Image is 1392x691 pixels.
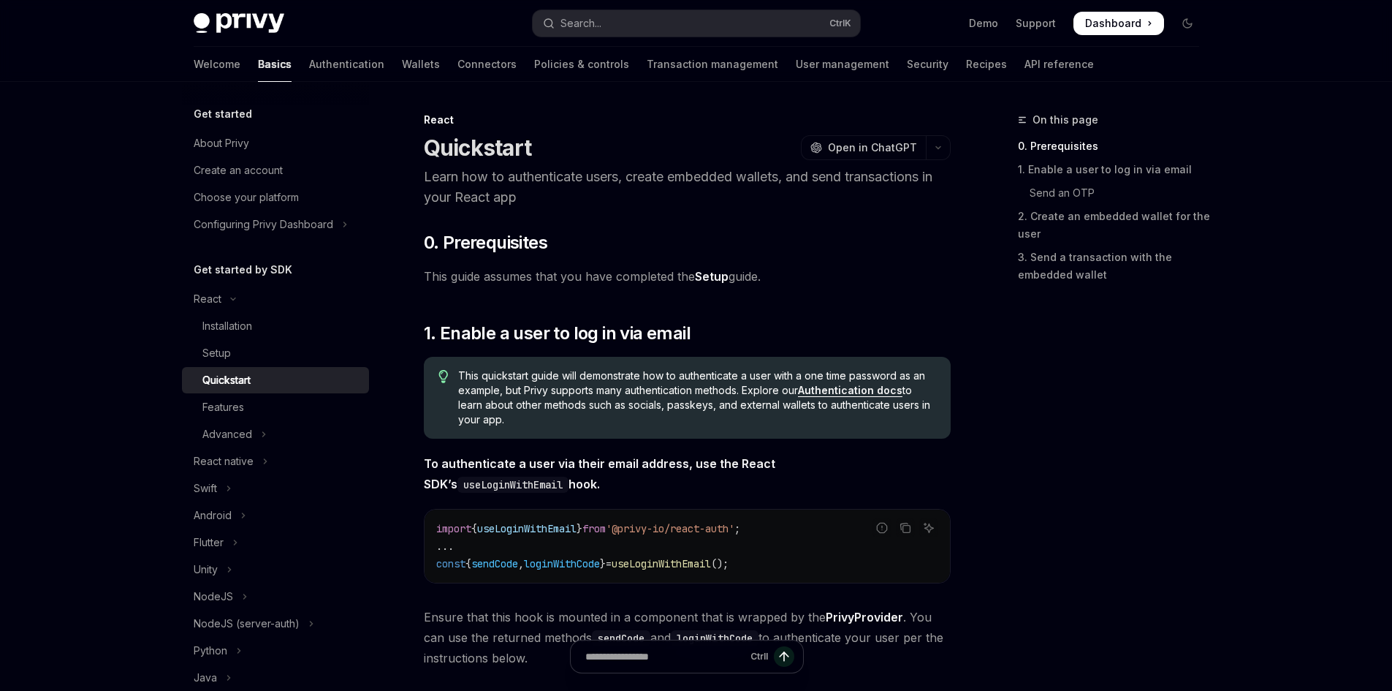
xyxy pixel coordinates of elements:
[524,557,600,570] span: loginWithCode
[182,286,369,312] button: Toggle React section
[182,313,369,339] a: Installation
[194,162,283,179] div: Create an account
[1085,16,1141,31] span: Dashboard
[828,140,917,155] span: Open in ChatGPT
[402,47,440,82] a: Wallets
[457,477,568,493] code: useLoginWithEmail
[424,456,775,491] strong: To authenticate a user via their email address, use the React SDK’s hook.
[194,642,227,660] div: Python
[896,518,915,537] button: Copy the contents from the code block
[518,557,524,570] span: ,
[182,421,369,448] button: Toggle Advanced section
[465,557,471,570] span: {
[182,556,369,583] button: Toggle Unity section
[182,448,369,475] button: Toggle React native section
[194,135,249,152] div: About Privy
[436,522,471,535] span: import
[801,135,926,160] button: Open in ChatGPT
[1032,111,1098,129] span: On this page
[1176,12,1199,35] button: Toggle dark mode
[182,638,369,664] button: Toggle Python section
[1016,16,1056,31] a: Support
[194,453,254,470] div: React native
[436,557,465,570] span: const
[582,522,606,535] span: from
[457,47,517,82] a: Connectors
[612,557,711,570] span: useLoginWithEmail
[424,266,951,287] span: This guide assumes that you have completed the guide.
[438,370,449,383] svg: Tip
[182,584,369,610] button: Toggle NodeJS section
[671,630,758,646] code: loginWithCode
[182,665,369,691] button: Toggle Java section
[424,135,532,161] h1: Quickstart
[577,522,582,535] span: }
[424,322,691,345] span: 1. Enable a user to log in via email
[182,475,369,502] button: Toggle Swift section
[606,522,734,535] span: '@privy-io/react-auth'
[1018,246,1211,287] a: 3. Send a transaction with the embedded wallet
[194,507,232,524] div: Android
[182,157,369,184] a: Create an account
[194,261,292,279] h5: Get started by SDK
[182,367,369,393] a: Quickstart
[194,615,300,633] div: NodeJS (server-auth)
[647,47,778,82] a: Transaction management
[309,47,384,82] a: Authentication
[1073,12,1164,35] a: Dashboard
[458,369,935,427] span: This quickstart guide will demonstrate how to authenticate a user with a one time password as an ...
[585,641,745,673] input: Ask a question...
[796,47,889,82] a: User management
[436,540,454,553] span: ...
[182,611,369,637] button: Toggle NodeJS (server-auth) section
[194,216,333,233] div: Configuring Privy Dashboard
[919,518,938,537] button: Ask AI
[711,557,729,570] span: ();
[194,189,299,206] div: Choose your platform
[202,317,252,335] div: Installation
[471,557,518,570] span: sendCode
[202,371,251,389] div: Quickstart
[606,557,612,570] span: =
[182,394,369,420] a: Features
[424,113,951,127] div: React
[798,384,902,397] a: Authentication docs
[826,610,903,625] a: PrivyProvider
[194,480,217,497] div: Swift
[202,426,252,443] div: Advanced
[194,561,218,578] div: Unity
[182,184,369,211] a: Choose your platform
[194,534,224,551] div: Flutter
[592,630,650,646] code: sendCode
[734,522,740,535] span: ;
[194,13,284,34] img: dark logo
[560,15,601,32] div: Search...
[182,340,369,366] a: Setup
[774,646,794,667] button: Send message
[1018,135,1211,158] a: 0. Prerequisites
[1018,158,1211,181] a: 1. Enable a user to log in via email
[424,231,547,254] span: 0. Prerequisites
[202,344,231,362] div: Setup
[829,18,851,29] span: Ctrl K
[194,588,233,605] div: NodeJS
[969,16,998,31] a: Demo
[1024,47,1094,82] a: API reference
[1018,205,1211,246] a: 2. Create an embedded wallet for the user
[1018,181,1211,205] a: Send an OTP
[202,399,244,416] div: Features
[182,211,369,238] button: Toggle Configuring Privy Dashboard section
[695,269,729,284] a: Setup
[258,47,292,82] a: Basics
[534,47,629,82] a: Policies & controls
[182,529,369,556] button: Toggle Flutter section
[424,167,951,208] p: Learn how to authenticate users, create embedded wallets, and send transactions in your React app
[471,522,477,535] span: {
[600,557,606,570] span: }
[194,669,217,687] div: Java
[182,130,369,156] a: About Privy
[424,607,951,668] span: Ensure that this hook is mounted in a component that is wrapped by the . You can use the returned...
[907,47,948,82] a: Security
[182,502,369,529] button: Toggle Android section
[872,518,891,537] button: Report incorrect code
